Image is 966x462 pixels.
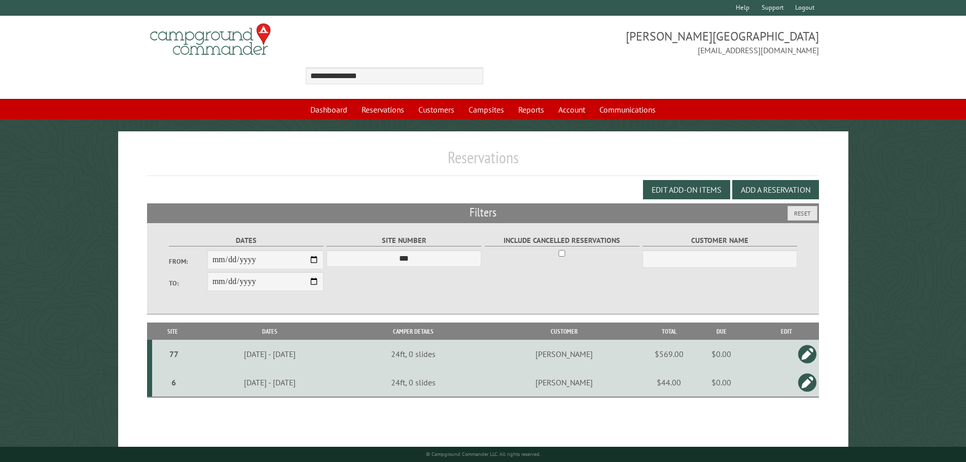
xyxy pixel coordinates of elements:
[355,100,410,119] a: Reservations
[152,323,193,340] th: Site
[593,100,662,119] a: Communications
[754,323,819,340] th: Edit
[147,203,819,223] h2: Filters
[147,20,274,59] img: Campground Commander
[169,235,324,246] label: Dates
[732,180,819,199] button: Add a Reservation
[156,377,192,387] div: 6
[480,368,649,397] td: [PERSON_NAME]
[327,235,481,246] label: Site Number
[169,257,207,266] label: From:
[649,323,689,340] th: Total
[480,323,649,340] th: Customer
[426,451,541,457] small: © Campground Commander LLC. All rights reserved.
[649,368,689,397] td: $44.00
[788,206,817,221] button: Reset
[649,340,689,368] td: $569.00
[689,323,754,340] th: Due
[346,323,480,340] th: Camper Details
[552,100,591,119] a: Account
[346,340,480,368] td: 24ft, 0 slides
[169,278,207,288] label: To:
[462,100,510,119] a: Campsites
[642,235,797,246] label: Customer Name
[304,100,353,119] a: Dashboard
[346,368,480,397] td: 24ft, 0 slides
[156,349,192,359] div: 77
[485,235,639,246] label: Include Cancelled Reservations
[643,180,730,199] button: Edit Add-on Items
[195,377,345,387] div: [DATE] - [DATE]
[689,368,754,397] td: $0.00
[480,340,649,368] td: [PERSON_NAME]
[412,100,460,119] a: Customers
[147,148,819,175] h1: Reservations
[512,100,550,119] a: Reports
[483,28,819,56] span: [PERSON_NAME][GEOGRAPHIC_DATA] [EMAIL_ADDRESS][DOMAIN_NAME]
[689,340,754,368] td: $0.00
[195,349,345,359] div: [DATE] - [DATE]
[193,323,346,340] th: Dates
